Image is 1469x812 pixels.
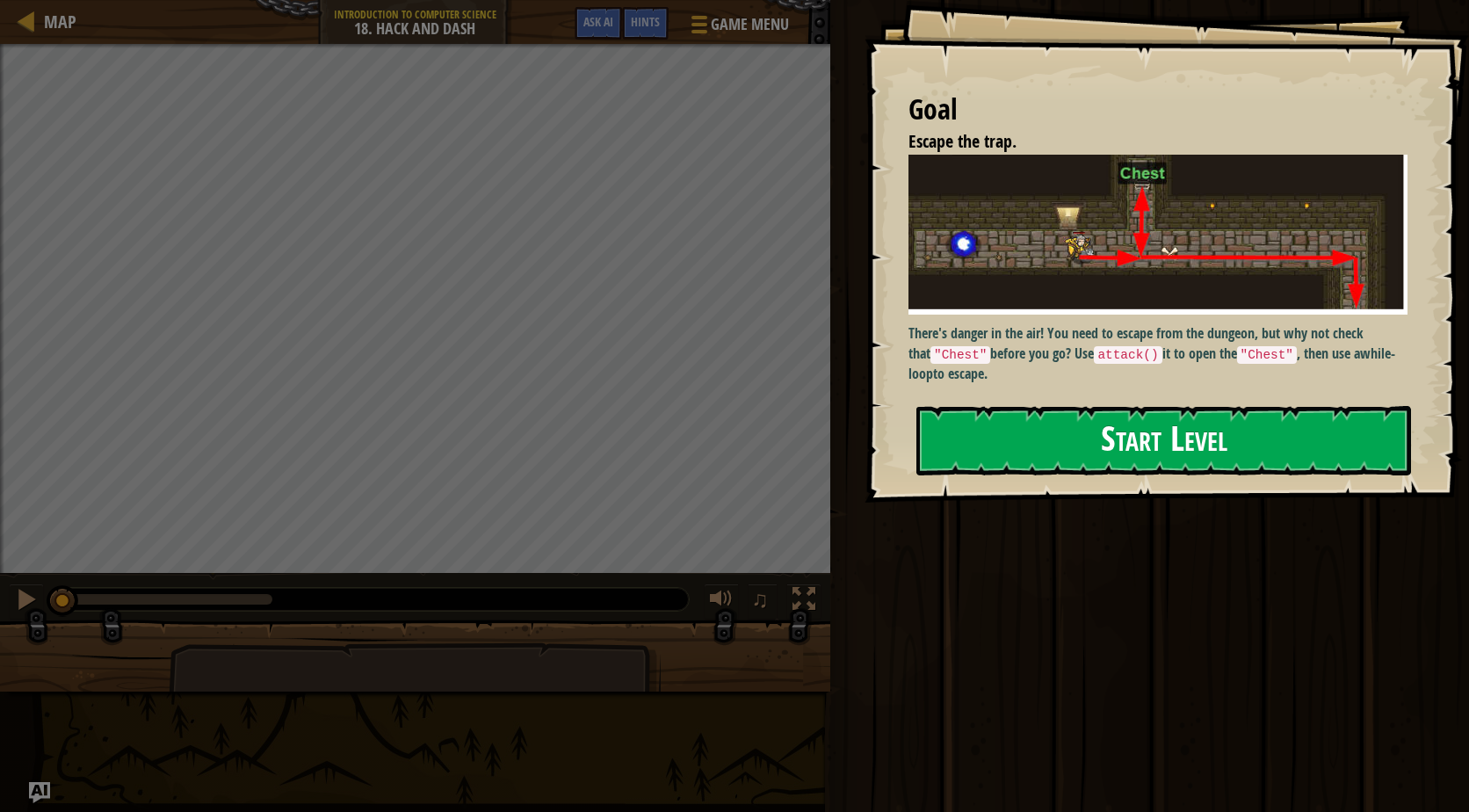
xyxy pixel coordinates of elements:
button: ♫ [748,584,778,620]
code: attack() [1094,346,1161,364]
span: Escape the trap. [908,129,1017,153]
code: "Chest" [1237,346,1297,364]
div: Goal [908,90,1407,130]
a: Map [35,10,76,33]
span: Game Menu [711,13,789,36]
button: Ask AI [29,782,50,803]
button: Start Level [916,406,1411,475]
img: Hack and dash [908,155,1421,315]
button: Game Menu [677,7,800,48]
button: Ask AI [575,7,622,40]
button: Adjust volume [704,584,739,620]
strong: while-loop [908,344,1395,384]
span: ♫ [751,586,769,613]
p: There's danger in the air! You need to escape from the dungeon, but why not check that before you... [908,323,1421,384]
span: Hints [631,13,660,30]
span: Map [44,10,76,33]
code: "Chest" [930,346,990,364]
span: Ask AI [583,13,613,30]
button: Ctrl + P: Pause [9,584,44,620]
li: Escape the trap. [886,129,1403,155]
button: Toggle fullscreen [786,584,821,620]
